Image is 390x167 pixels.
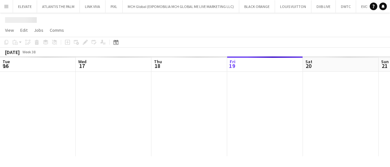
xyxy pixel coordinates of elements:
button: LINK VIVA [80,0,105,13]
span: View [5,27,14,33]
button: ELEVATE [13,0,37,13]
span: Wed [78,59,86,64]
span: Jobs [34,27,43,33]
button: BLACK ORANGE [239,0,275,13]
span: 16 [2,62,10,70]
button: DXB LIVE [311,0,336,13]
span: 20 [304,62,312,70]
button: PIXL [105,0,123,13]
a: Comms [47,26,67,34]
span: Week 38 [21,50,37,54]
span: 18 [153,62,162,70]
span: 19 [229,62,235,70]
span: Comms [50,27,64,33]
div: [DATE] [5,49,20,55]
span: 17 [77,62,86,70]
a: View [3,26,16,34]
a: Edit [18,26,30,34]
button: ATLANTIS THE PALM [37,0,80,13]
span: Edit [20,27,28,33]
span: Sun [381,59,389,64]
span: Thu [154,59,162,64]
button: LOUIS VUITTON [275,0,311,13]
span: 21 [380,62,389,70]
button: DWTC [336,0,356,13]
button: MCH Global (EXPOMOBILIA MCH GLOBAL ME LIVE MARKETING LLC) [123,0,239,13]
button: EVOLUTION [356,0,386,13]
span: Sat [305,59,312,64]
a: Jobs [31,26,46,34]
span: Fri [230,59,235,64]
span: Tue [3,59,10,64]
